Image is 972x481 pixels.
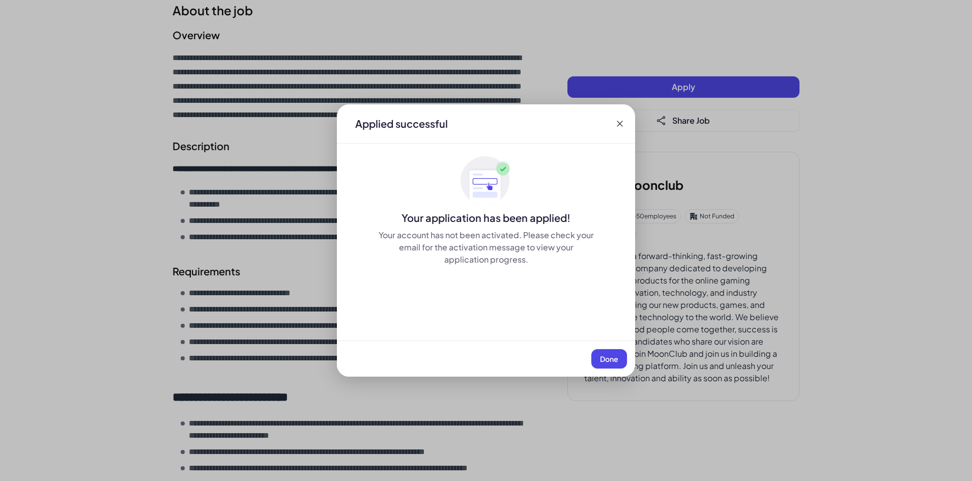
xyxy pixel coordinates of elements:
div: Your account has not been activated. Please check your email for the activation message to view y... [378,229,594,266]
img: ApplyedMaskGroup3.svg [461,156,511,207]
div: Applied successful [355,117,448,131]
button: Done [591,349,627,369]
div: Your application has been applied! [337,211,635,225]
span: Done [600,354,618,363]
